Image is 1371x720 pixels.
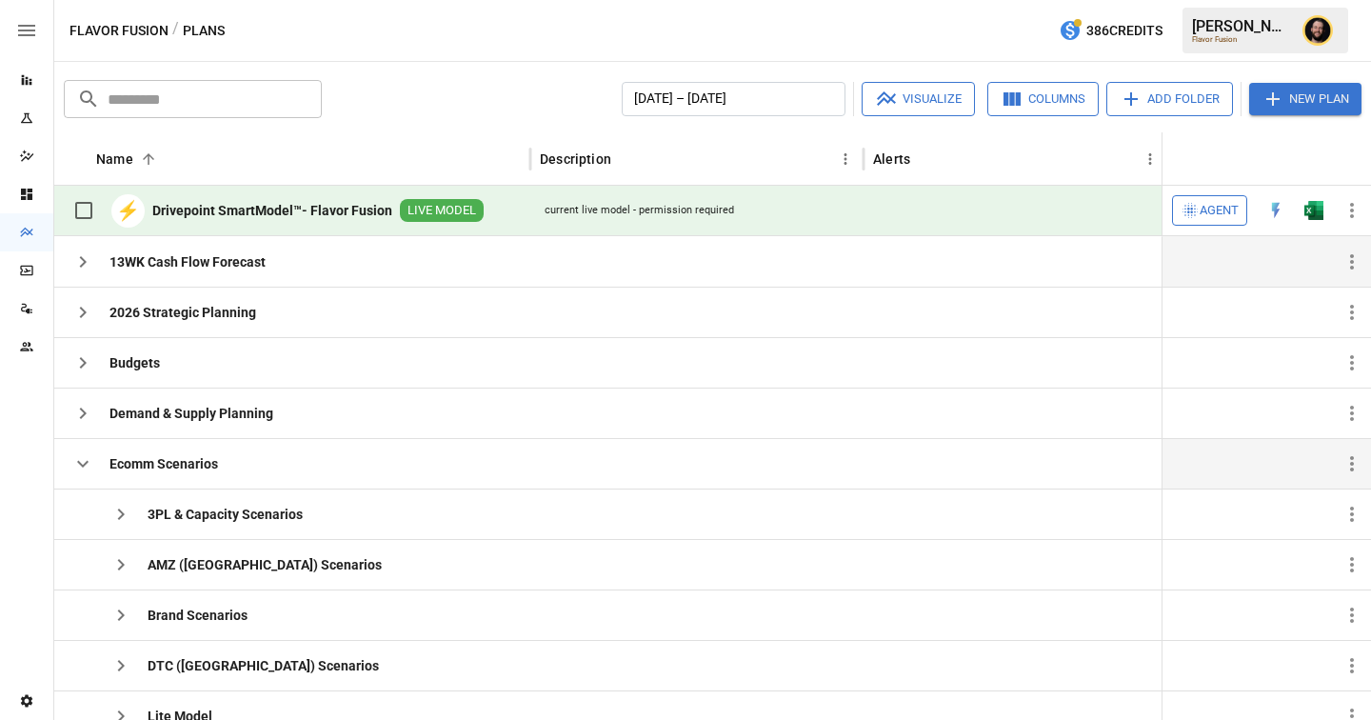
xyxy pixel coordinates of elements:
[109,353,160,372] b: Budgets
[96,151,133,167] div: Name
[1172,195,1247,226] button: Agent
[135,146,162,172] button: Sort
[1291,4,1344,57] button: Ciaran Nugent
[1249,83,1361,115] button: New Plan
[1344,146,1371,172] button: Sort
[545,203,734,218] div: current live model - permission required
[912,146,939,172] button: Sort
[1266,201,1285,220] div: Open in Quick Edit
[1086,19,1162,43] span: 386 Credits
[109,252,266,271] b: 13WK Cash Flow Forecast
[1304,201,1323,220] div: Open in Excel
[109,303,256,322] b: 2026 Strategic Planning
[1302,15,1333,46] img: Ciaran Nugent
[148,555,382,574] b: AMZ ([GEOGRAPHIC_DATA]) Scenarios
[172,19,179,43] div: /
[1192,35,1291,44] div: Flavor Fusion
[152,201,392,220] b: Drivepoint SmartModel™- Flavor Fusion
[111,194,145,228] div: ⚡
[400,202,484,220] span: LIVE MODEL
[873,151,910,167] div: Alerts
[1200,200,1239,222] span: Agent
[1192,17,1291,35] div: [PERSON_NAME]
[109,454,218,473] b: Ecomm Scenarios
[148,606,248,625] b: Brand Scenarios
[832,146,859,172] button: Description column menu
[987,82,1099,116] button: Columns
[1051,13,1170,49] button: 386Credits
[862,82,975,116] button: Visualize
[1106,82,1233,116] button: Add Folder
[70,19,169,43] button: Flavor Fusion
[540,151,611,167] div: Description
[622,82,845,116] button: [DATE] – [DATE]
[148,505,303,524] b: 3PL & Capacity Scenarios
[613,146,640,172] button: Sort
[1137,146,1163,172] button: Alerts column menu
[1266,201,1285,220] img: quick-edit-flash.b8aec18c.svg
[109,404,273,423] b: Demand & Supply Planning
[1304,201,1323,220] img: excel-icon.76473adf.svg
[148,656,379,675] b: DTC ([GEOGRAPHIC_DATA]) Scenarios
